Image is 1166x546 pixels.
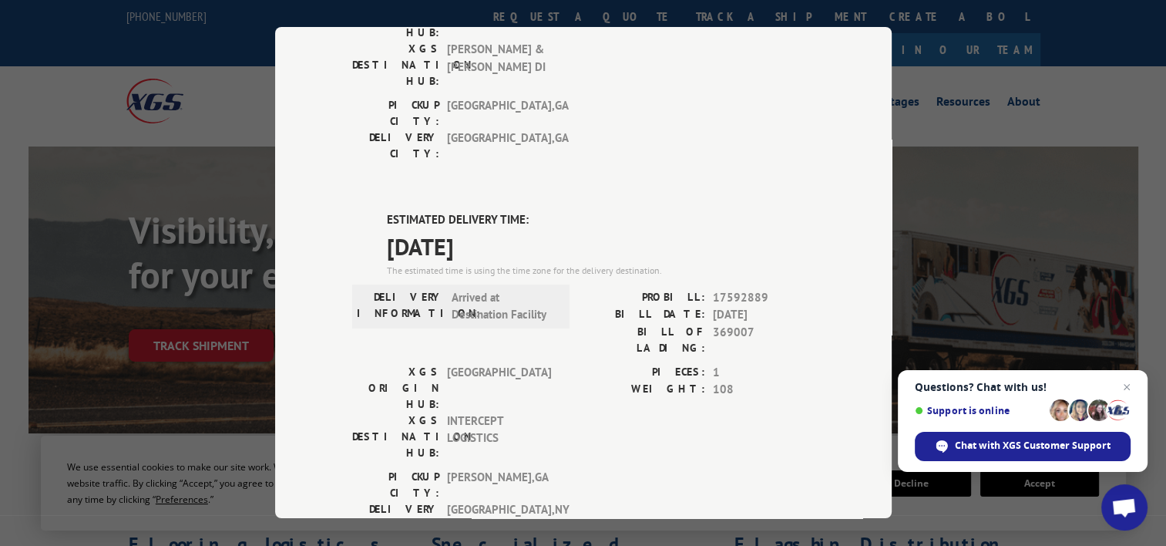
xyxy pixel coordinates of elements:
[447,97,551,130] span: [GEOGRAPHIC_DATA] , GA
[583,381,705,399] label: WEIGHT:
[352,501,439,534] label: DELIVERY CITY:
[387,229,815,264] span: [DATE]
[447,41,551,89] span: [PERSON_NAME] & [PERSON_NAME] DI
[352,364,439,413] label: XGS ORIGIN HUB:
[713,381,815,399] span: 108
[447,413,551,461] span: INTERCEPT LOGISTICS
[915,405,1044,416] span: Support is online
[915,432,1131,461] span: Chat with XGS Customer Support
[447,130,551,162] span: [GEOGRAPHIC_DATA] , GA
[447,469,551,501] span: [PERSON_NAME] , GA
[352,41,439,89] label: XGS DESTINATION HUB:
[583,324,705,356] label: BILL OF LADING:
[357,289,444,324] label: DELIVERY INFORMATION:
[447,364,551,413] span: [GEOGRAPHIC_DATA]
[583,306,705,324] label: BILL DATE:
[352,130,439,162] label: DELIVERY CITY:
[352,413,439,461] label: XGS DESTINATION HUB:
[915,381,1131,393] span: Questions? Chat with us!
[352,469,439,501] label: PICKUP CITY:
[713,289,815,307] span: 17592889
[713,324,815,356] span: 369007
[713,364,815,382] span: 1
[955,439,1111,453] span: Chat with XGS Customer Support
[713,306,815,324] span: [DATE]
[387,264,815,278] div: The estimated time is using the time zone for the delivery destination.
[583,364,705,382] label: PIECES:
[452,289,556,324] span: Arrived at Destination Facility
[387,211,815,229] label: ESTIMATED DELIVERY TIME:
[1101,484,1148,531] a: Open chat
[352,97,439,130] label: PICKUP CITY:
[583,289,705,307] label: PROBILL:
[447,501,551,534] span: [GEOGRAPHIC_DATA] , NY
